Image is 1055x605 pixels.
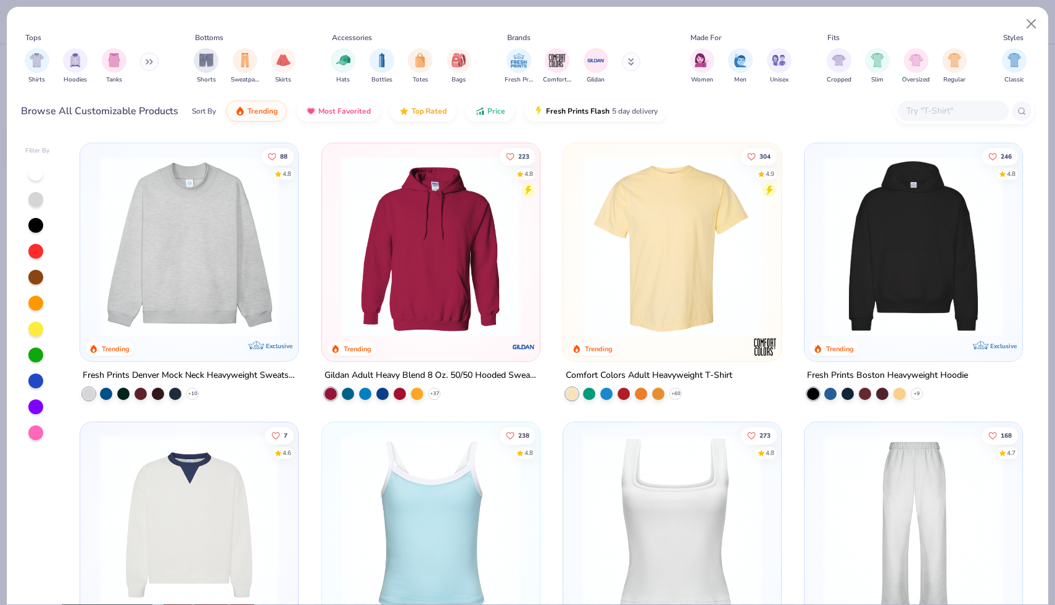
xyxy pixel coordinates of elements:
[1001,433,1012,439] span: 168
[68,53,82,67] img: Hoodies Image
[671,390,680,398] span: + 60
[524,169,532,178] div: 4.8
[587,75,605,85] span: Gildan
[63,48,88,85] div: filter for Hoodies
[306,106,316,116] img: most_fav.gif
[63,48,88,85] button: filter button
[827,48,851,85] div: filter for Cropped
[336,53,350,67] img: Hats Image
[93,156,286,336] img: f5d85501-0dbb-4ee4-b115-c08fa3845d83
[543,48,571,85] div: filter for Comfort Colors
[331,48,355,85] div: filter for Hats
[247,106,278,116] span: Trending
[280,153,288,159] span: 88
[413,53,427,67] img: Totes Image
[271,48,296,85] button: filter button
[107,53,121,67] img: Tanks Image
[235,106,245,116] img: trending.gif
[1003,32,1024,43] div: Styles
[576,156,769,336] img: 029b8af0-80e6-406f-9fdc-fdf898547912
[728,48,753,85] button: filter button
[942,48,967,85] div: filter for Regular
[524,101,667,122] button: Fresh Prints Flash5 day delivery
[194,48,218,85] button: filter button
[584,48,608,85] button: filter button
[231,75,259,85] span: Sweatpants
[283,449,291,458] div: 4.6
[548,51,566,70] img: Comfort Colors Image
[413,75,428,85] span: Totes
[1002,48,1027,85] button: filter button
[741,427,777,444] button: Like
[612,104,658,119] span: 5 day delivery
[262,148,294,165] button: Like
[690,48,714,85] div: filter for Women
[905,104,1000,118] input: Try "T-Shirt"
[695,53,709,67] img: Women Image
[505,75,533,85] span: Fresh Prints
[447,48,471,85] button: filter button
[982,148,1018,165] button: Like
[767,48,792,85] div: filter for Unisex
[408,48,432,85] button: filter button
[769,156,962,336] img: e55d29c3-c55d-459c-bfd9-9b1c499ab3c6
[192,106,216,117] div: Sort By
[271,48,296,85] div: filter for Skirts
[188,390,197,398] span: + 10
[195,32,223,43] div: Bottoms
[759,433,771,439] span: 273
[318,106,371,116] span: Most Favorited
[452,75,466,85] span: Bags
[518,153,529,159] span: 223
[510,51,528,70] img: Fresh Prints Image
[990,342,1017,350] span: Exclusive
[807,368,968,383] div: Fresh Prints Boston Heavyweight Hoodie
[226,101,287,122] button: Trending
[25,146,50,156] div: Filter By
[543,48,571,85] button: filter button
[325,368,537,383] div: Gildan Adult Heavy Blend 8 Oz. 50/50 Hooded Sweatshirt
[827,48,851,85] button: filter button
[759,153,771,159] span: 304
[734,53,747,67] img: Men Image
[902,75,930,85] span: Oversized
[371,75,392,85] span: Bottles
[487,106,505,116] span: Price
[507,32,531,43] div: Brands
[452,53,465,67] img: Bags Image
[1004,75,1024,85] span: Classic
[399,106,409,116] img: TopRated.gif
[770,75,788,85] span: Unisex
[102,48,126,85] div: filter for Tanks
[331,48,355,85] button: filter button
[1007,53,1022,67] img: Classic Image
[390,101,456,122] button: Top Rated
[370,48,394,85] button: filter button
[584,48,608,85] div: filter for Gildan
[28,75,45,85] span: Shirts
[231,48,259,85] div: filter for Sweatpants
[832,53,846,67] img: Cropped Image
[25,48,49,85] button: filter button
[102,48,126,85] button: filter button
[284,433,288,439] span: 7
[25,32,41,43] div: Tops
[297,101,380,122] button: Most Favorited
[753,335,777,359] img: Comfort Colors logo
[1002,48,1027,85] div: filter for Classic
[499,427,535,444] button: Like
[447,48,471,85] div: filter for Bags
[408,48,432,85] div: filter for Totes
[543,75,571,85] span: Comfort Colors
[534,106,544,116] img: flash.gif
[524,449,532,458] div: 4.8
[505,48,533,85] div: filter for Fresh Prints
[511,335,536,359] img: Gildan logo
[276,53,291,67] img: Skirts Image
[334,156,527,336] img: 01756b78-01f6-4cc6-8d8a-3c30c1a0c8ac
[566,368,732,383] div: Comfort Colors Adult Heavyweight T-Shirt
[83,368,296,383] div: Fresh Prints Denver Mock Neck Heavyweight Sweatshirt
[587,51,605,70] img: Gildan Image
[865,48,890,85] div: filter for Slim
[909,53,923,67] img: Oversized Image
